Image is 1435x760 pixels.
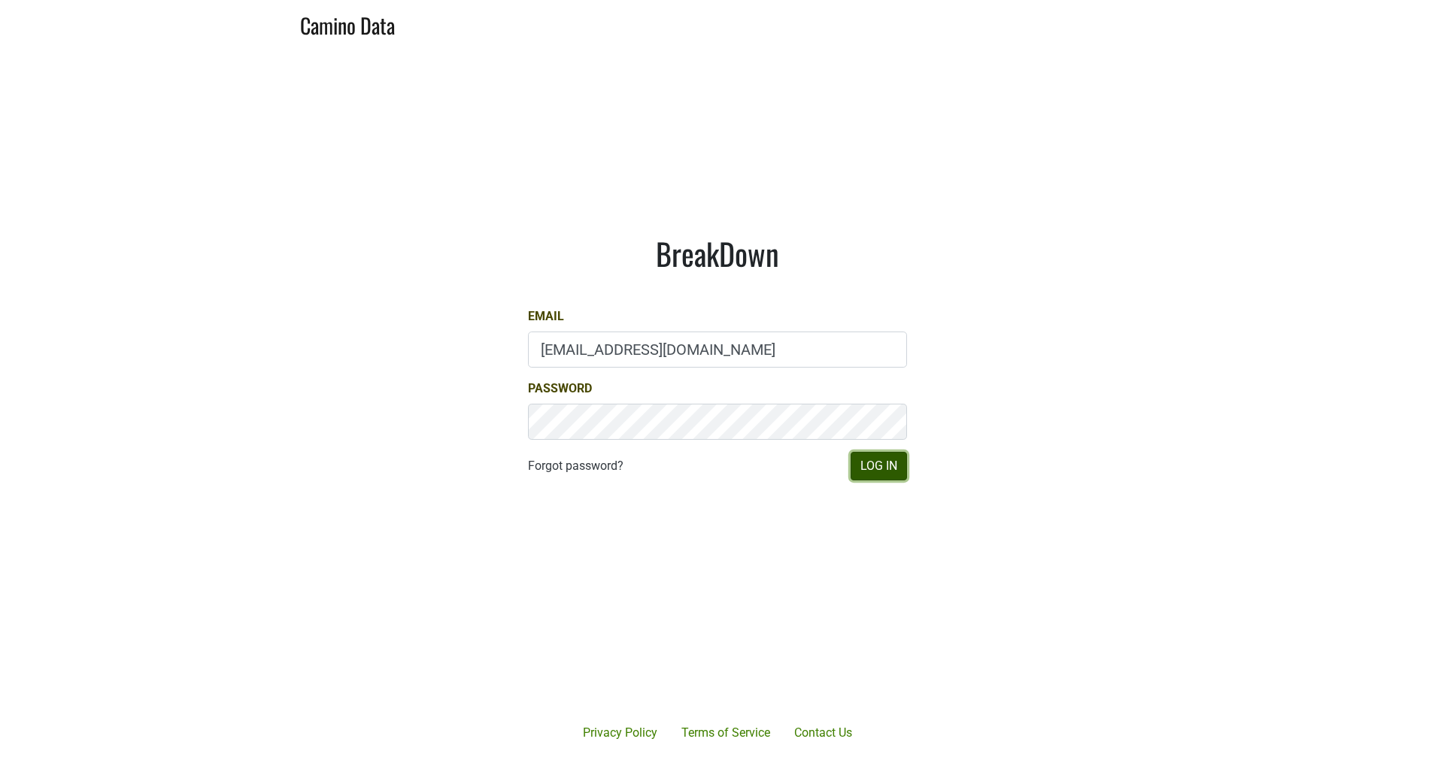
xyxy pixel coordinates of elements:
a: Privacy Policy [571,718,669,748]
a: Contact Us [782,718,864,748]
a: Terms of Service [669,718,782,748]
h1: BreakDown [528,235,907,271]
a: Camino Data [300,6,395,41]
a: Forgot password? [528,457,623,475]
label: Email [528,307,564,325]
button: Log In [851,452,907,480]
label: Password [528,380,592,398]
